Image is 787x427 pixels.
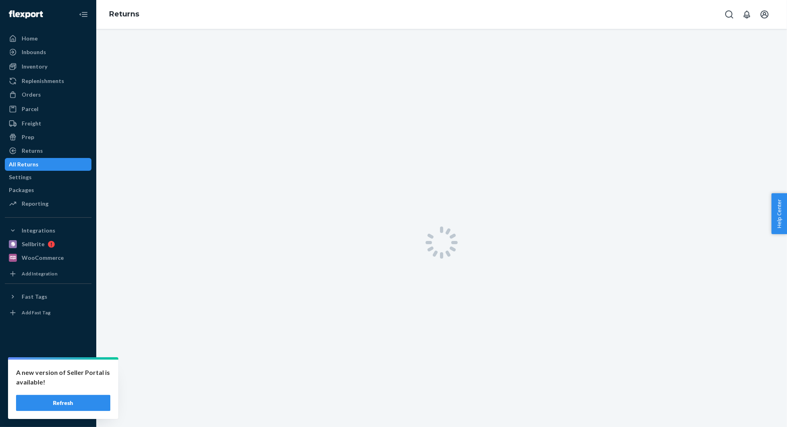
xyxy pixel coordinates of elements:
[5,46,91,59] a: Inbounds
[5,238,91,251] a: Sellbrite
[9,160,39,168] div: All Returns
[5,88,91,101] a: Orders
[22,270,57,277] div: Add Integration
[16,368,110,387] p: A new version of Seller Portal is available!
[75,6,91,22] button: Close Navigation
[5,224,91,237] button: Integrations
[22,227,55,235] div: Integrations
[5,377,91,390] a: Talk to Support
[22,133,34,141] div: Prep
[22,293,47,301] div: Fast Tags
[5,60,91,73] a: Inventory
[9,173,32,181] div: Settings
[5,32,91,45] a: Home
[5,391,91,404] a: Help Center
[739,6,755,22] button: Open notifications
[103,3,146,26] ol: breadcrumbs
[5,405,91,417] button: Give Feedback
[5,290,91,303] button: Fast Tags
[5,171,91,184] a: Settings
[5,267,91,280] a: Add Integration
[22,105,39,113] div: Parcel
[5,306,91,319] a: Add Fast Tag
[5,197,91,210] a: Reporting
[5,117,91,130] a: Freight
[5,103,91,115] a: Parcel
[5,75,91,87] a: Replenishments
[109,10,139,18] a: Returns
[22,119,41,127] div: Freight
[22,254,64,262] div: WooCommerce
[22,34,38,42] div: Home
[22,200,49,208] div: Reporting
[9,10,43,18] img: Flexport logo
[5,158,91,171] a: All Returns
[721,6,737,22] button: Open Search Box
[771,193,787,234] button: Help Center
[22,147,43,155] div: Returns
[5,364,91,376] a: Settings
[757,6,773,22] button: Open account menu
[16,395,110,411] button: Refresh
[9,186,34,194] div: Packages
[22,48,46,56] div: Inbounds
[22,63,47,71] div: Inventory
[22,240,45,248] div: Sellbrite
[5,131,91,144] a: Prep
[22,309,51,316] div: Add Fast Tag
[5,251,91,264] a: WooCommerce
[5,184,91,196] a: Packages
[5,144,91,157] a: Returns
[22,77,64,85] div: Replenishments
[22,91,41,99] div: Orders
